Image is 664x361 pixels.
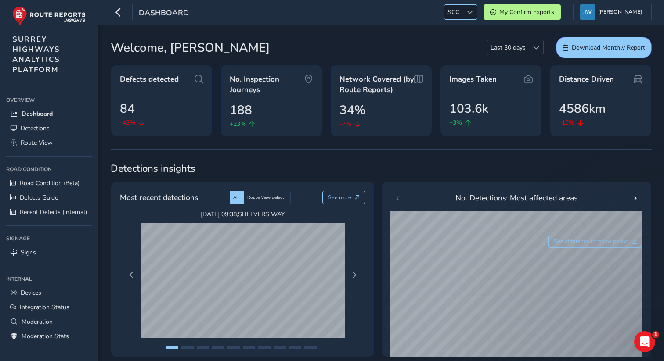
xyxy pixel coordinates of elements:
[120,192,198,203] span: Most recent detections
[21,248,36,257] span: Signs
[559,100,606,118] span: 4586km
[21,289,41,297] span: Devices
[6,190,92,205] a: Defects Guide
[598,4,642,20] span: [PERSON_NAME]
[139,7,189,20] span: Dashboard
[111,39,270,57] span: Welcome, [PERSON_NAME]
[328,194,351,201] span: See more
[339,74,414,95] span: Network Covered (by Route Reports)
[12,6,86,26] img: rr logo
[559,118,574,127] span: -17%
[548,235,643,248] button: See difference for same period
[274,346,286,349] button: Page 8
[181,346,194,349] button: Page 2
[6,205,92,219] a: Recent Defects (Internal)
[247,194,284,200] span: Route View defect
[22,318,53,326] span: Moderation
[580,4,595,20] img: diamond-layout
[212,346,224,349] button: Page 4
[141,210,345,218] span: [DATE] 09:38 , SHELVERS WAY
[6,315,92,329] a: Moderation
[6,136,92,150] a: Route View
[6,121,92,136] a: Detections
[6,232,92,245] div: Signage
[6,286,92,300] a: Devices
[243,346,255,349] button: Page 6
[111,162,652,175] span: Detections insights
[449,118,462,127] span: +3%
[6,329,92,343] a: Moderation Stats
[339,101,366,119] span: 34%
[556,37,652,58] button: Download Monthly Report
[120,100,135,118] span: 84
[6,107,92,121] a: Dashboard
[487,40,529,55] span: Last 30 days
[230,74,304,95] span: No. Inspection Journeys
[20,179,79,187] span: Road Condition (Beta)
[289,346,301,349] button: Page 9
[652,331,659,338] span: 1
[554,238,628,245] span: See difference for same period
[230,191,244,204] div: AI
[6,93,92,107] div: Overview
[6,163,92,176] div: Road Condition
[322,191,366,204] button: See more
[444,5,462,19] span: SCC
[6,272,92,286] div: Internal
[339,119,351,129] span: -7%
[120,118,135,127] span: -43%
[572,43,645,52] span: Download Monthly Report
[21,124,50,132] span: Detections
[21,139,53,147] span: Route View
[227,346,240,349] button: Page 5
[559,74,614,85] span: Distance Driven
[233,194,238,200] span: AI
[125,269,137,281] button: Previous Page
[6,176,92,190] a: Road Condition (Beta)
[230,101,252,119] span: 188
[484,4,561,20] button: My Confirm Exports
[166,346,178,349] button: Page 1
[449,100,488,118] span: 103.6k
[304,346,317,349] button: Page 10
[22,332,69,340] span: Moderation Stats
[6,300,92,315] a: Integration Status
[634,331,655,352] iframe: Intercom live chat
[6,245,92,260] a: Signs
[20,208,87,216] span: Recent Defects (Internal)
[348,269,361,281] button: Next Page
[230,119,246,129] span: +23%
[449,74,497,85] span: Images Taken
[120,74,179,85] span: Defects detected
[20,193,58,202] span: Defects Guide
[580,4,645,20] button: [PERSON_NAME]
[20,303,69,311] span: Integration Status
[244,191,291,204] div: Route View defect
[22,110,53,118] span: Dashboard
[499,8,554,16] span: My Confirm Exports
[12,34,60,75] span: SURREY HIGHWAYS ANALYTICS PLATFORM
[197,346,209,349] button: Page 3
[455,192,577,204] span: No. Detections: Most affected areas
[258,346,271,349] button: Page 7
